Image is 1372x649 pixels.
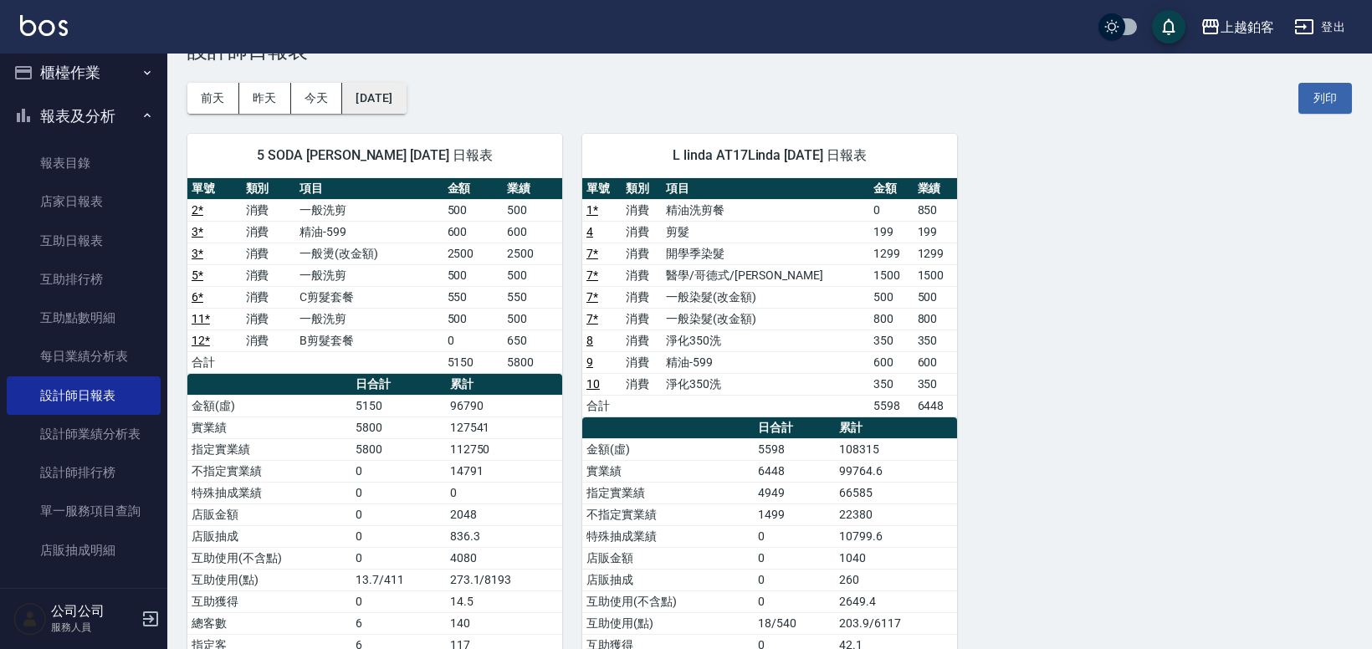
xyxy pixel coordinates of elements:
td: 5800 [351,416,446,438]
td: 特殊抽成業績 [582,525,754,547]
td: 消費 [242,264,296,286]
td: 消費 [242,243,296,264]
td: 203.9/6117 [835,612,957,634]
td: 600 [914,351,957,373]
td: 96790 [446,395,562,416]
td: 0 [351,503,446,525]
p: 服務人員 [51,620,136,635]
td: 14.5 [446,590,562,612]
td: 消費 [242,308,296,330]
td: 112750 [446,438,562,460]
button: 櫃檯作業 [7,51,161,95]
button: 登出 [1288,12,1352,43]
td: 500 [443,264,503,286]
td: B剪髮套餐 [295,330,443,351]
td: 消費 [622,351,662,373]
td: 18/540 [754,612,835,634]
button: 列印 [1298,83,1352,114]
td: 800 [914,308,957,330]
td: 10799.6 [835,525,957,547]
td: 金額(虛) [582,438,754,460]
td: 消費 [622,330,662,351]
div: 上越鉑客 [1221,17,1274,38]
a: 設計師排行榜 [7,453,161,492]
td: 一般染髮(改金額) [662,286,869,308]
a: 店販抽成明細 [7,531,161,570]
a: 10 [586,377,600,391]
button: 上越鉑客 [1194,10,1281,44]
td: 0 [351,590,446,612]
td: 6448 [914,395,957,416]
a: 設計師日報表 [7,376,161,415]
td: 22380 [835,503,957,525]
td: 淨化350洗 [662,373,869,395]
td: 互助使用(點) [187,569,351,590]
td: 精油-599 [662,351,869,373]
td: 一般燙(改金額) [295,243,443,264]
td: 500 [503,199,562,221]
td: 550 [443,286,503,308]
td: 精油-599 [295,221,443,243]
td: 開學季染髮 [662,243,869,264]
td: 500 [443,199,503,221]
th: 類別 [242,178,296,200]
td: 消費 [242,286,296,308]
th: 項目 [295,178,443,200]
td: 4949 [754,482,835,503]
td: 600 [503,221,562,243]
td: 550 [503,286,562,308]
span: L linda AT17Linda [DATE] 日報表 [602,147,937,164]
td: 金額(虛) [187,395,351,416]
td: 店販金額 [582,547,754,569]
th: 累計 [835,417,957,439]
td: 消費 [622,264,662,286]
td: 5598 [869,395,913,416]
td: 消費 [622,308,662,330]
td: 2048 [446,503,562,525]
button: [DATE] [342,83,406,114]
span: 5 SODA [PERSON_NAME] [DATE] 日報表 [207,147,542,164]
td: 消費 [242,221,296,243]
td: 500 [503,308,562,330]
a: 8 [586,334,593,347]
td: 5150 [351,395,446,416]
td: 0 [443,330,503,351]
td: 199 [869,221,913,243]
th: 單號 [187,178,242,200]
td: 互助獲得 [187,590,351,612]
td: 合計 [582,395,622,416]
img: Logo [20,15,68,36]
td: 消費 [622,221,662,243]
td: 850 [914,199,957,221]
td: 店販抽成 [582,569,754,590]
td: 指定實業績 [582,482,754,503]
td: 消費 [242,330,296,351]
td: 0 [351,525,446,547]
td: 350 [869,373,913,395]
a: 4 [586,225,593,238]
th: 項目 [662,178,869,200]
a: 每日業績分析表 [7,337,161,376]
td: 5598 [754,438,835,460]
td: 消費 [622,199,662,221]
td: 350 [869,330,913,351]
button: 昨天 [239,83,291,114]
a: 設計師業績分析表 [7,415,161,453]
td: 剪髮 [662,221,869,243]
td: 0 [446,482,562,503]
a: 互助排行榜 [7,260,161,299]
td: 1299 [869,243,913,264]
td: 5800 [503,351,562,373]
td: 1040 [835,547,957,569]
td: 0 [351,482,446,503]
td: 600 [443,221,503,243]
td: 199 [914,221,957,243]
td: 精油洗剪餐 [662,199,869,221]
td: 99764.6 [835,460,957,482]
th: 業績 [914,178,957,200]
td: 4080 [446,547,562,569]
img: Person [13,602,47,636]
a: 互助日報表 [7,222,161,260]
td: 0 [869,199,913,221]
td: 500 [869,286,913,308]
